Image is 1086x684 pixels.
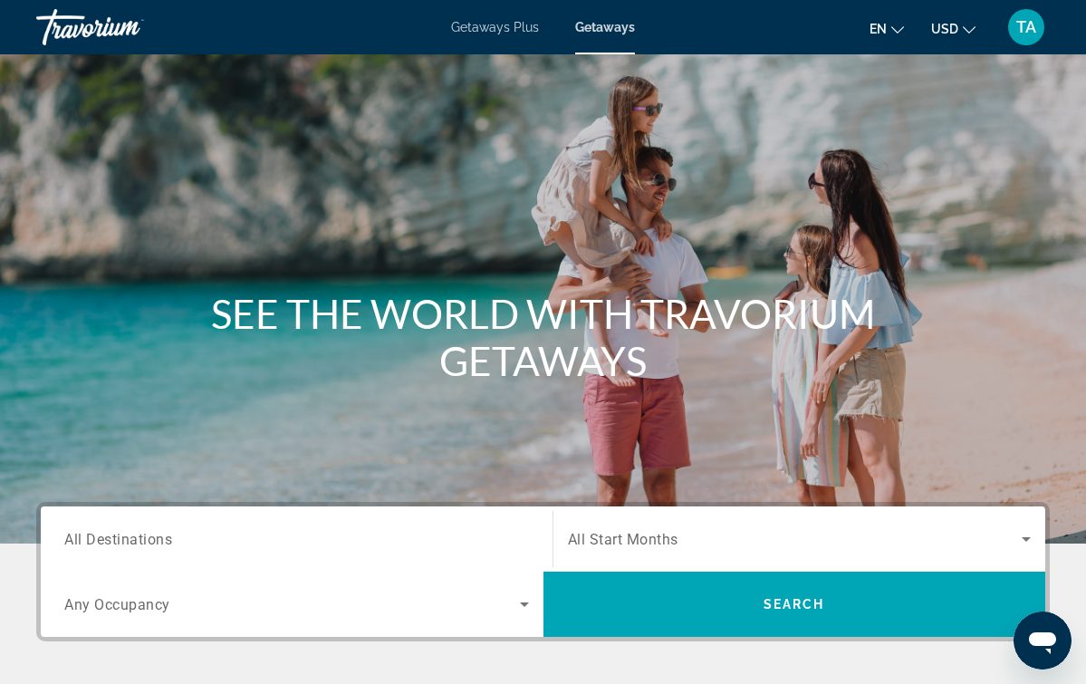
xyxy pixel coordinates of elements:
span: Search [764,597,825,612]
span: Any Occupancy [64,596,170,613]
a: Travorium [36,4,217,51]
input: Select destination [64,529,529,551]
span: en [870,22,887,36]
a: Getaways Plus [451,20,539,34]
span: All Start Months [568,531,678,548]
button: Search [543,572,1046,637]
div: Search widget [41,506,1045,637]
span: USD [931,22,958,36]
button: User Menu [1003,8,1050,46]
h1: SEE THE WORLD WITH TRAVORIUM GETAWAYS [204,290,883,384]
span: All Destinations [64,530,172,547]
button: Change language [870,15,904,42]
span: TA [1016,18,1036,36]
iframe: Button to launch messaging window [1014,612,1072,670]
button: Change currency [931,15,975,42]
a: Getaways [575,20,635,34]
